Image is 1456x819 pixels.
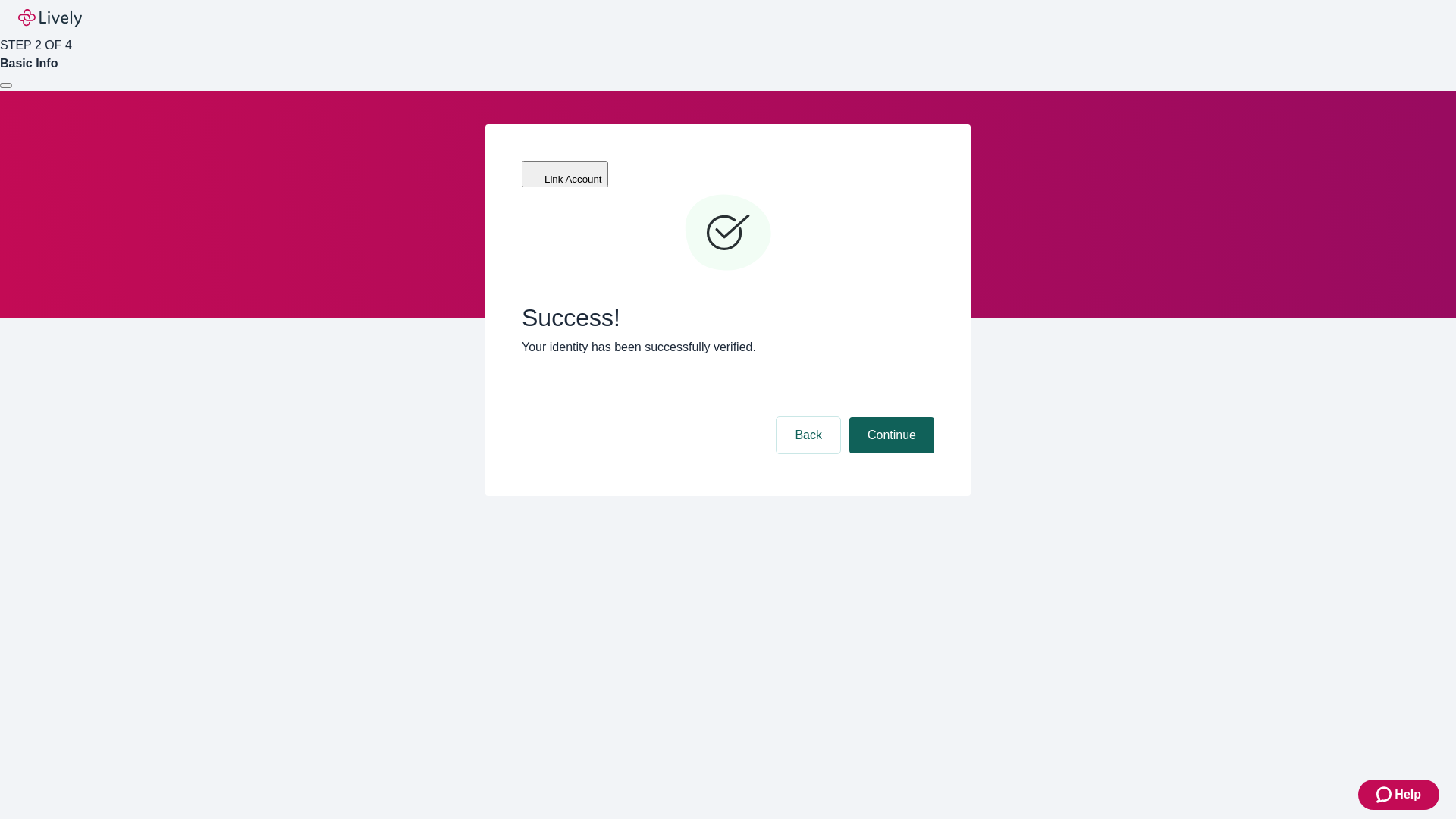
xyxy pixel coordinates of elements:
svg: Checkmark icon [682,188,773,279]
button: Back [777,417,840,453]
span: Help [1395,786,1421,804]
span: Success! [522,303,934,332]
button: Continue [849,417,934,453]
button: Zendesk support iconHelp [1358,780,1439,810]
button: Link Account [522,161,608,187]
p: Your identity has been successfully verified. [522,338,934,356]
img: Lively [18,9,82,27]
svg: Zendesk support icon [1376,786,1395,804]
